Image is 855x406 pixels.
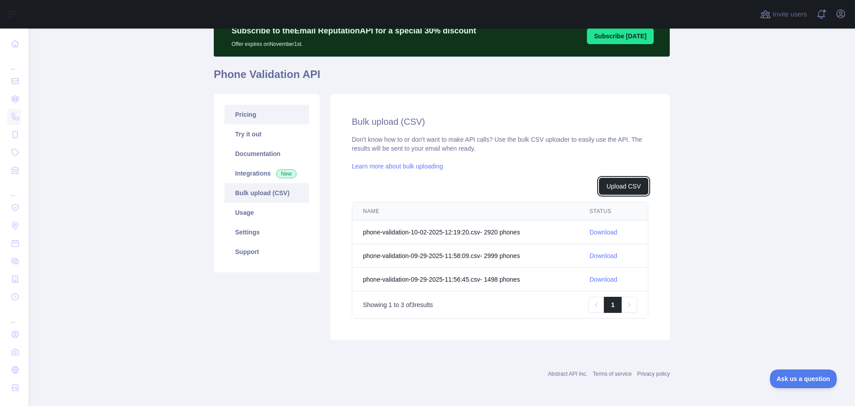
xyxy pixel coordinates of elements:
a: Learn more about bulk uploading [352,163,443,170]
td: phone-validation-09-29-2025-11:58:09.csv - 2999 phone s [352,244,579,268]
td: phone-validation-09-29-2025-11:56:45.csv - 1498 phone s [352,268,579,291]
a: Bulk upload (CSV) [224,183,309,203]
iframe: Toggle Customer Support [770,369,837,388]
div: Don't know how to or don't want to make API calls? Use the bulk CSV uploader to easily use the AP... [352,135,648,319]
a: Integrations New [224,164,309,183]
a: Settings [224,222,309,242]
span: 3 [401,301,404,308]
span: 1 [389,301,392,308]
p: Offer expires on November 1st. [232,37,476,48]
a: Download [590,276,617,283]
a: Privacy policy [637,371,670,377]
p: Subscribe to the Email Reputation API for a special 30 % discount [232,25,476,37]
p: Showing to of results [363,300,433,309]
a: Terms of service [593,371,631,377]
div: ... [7,53,21,71]
span: 3 [411,301,415,308]
a: Try it out [224,124,309,144]
span: Invite users [773,9,807,20]
h1: Phone Validation API [214,67,670,89]
button: Subscribe [DATE] [587,28,654,44]
a: Download [590,229,617,236]
a: Documentation [224,144,309,164]
h2: Bulk upload (CSV) [352,115,648,128]
a: 1 [604,297,622,313]
a: Usage [224,203,309,222]
div: ... [7,180,21,198]
nav: Pagination [588,297,637,313]
span: New [276,169,297,178]
a: Support [224,242,309,262]
td: phone-validation-10-02-2025-12:19:20.csv - 2920 phone s [352,221,579,244]
a: Pricing [224,105,309,124]
button: Invite users [758,7,809,21]
a: Download [590,252,617,259]
div: ... [7,307,21,324]
th: NAME [352,202,579,221]
button: Upload CSV [599,178,648,195]
a: Abstract API Inc. [548,371,588,377]
th: STATUS [579,202,648,221]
